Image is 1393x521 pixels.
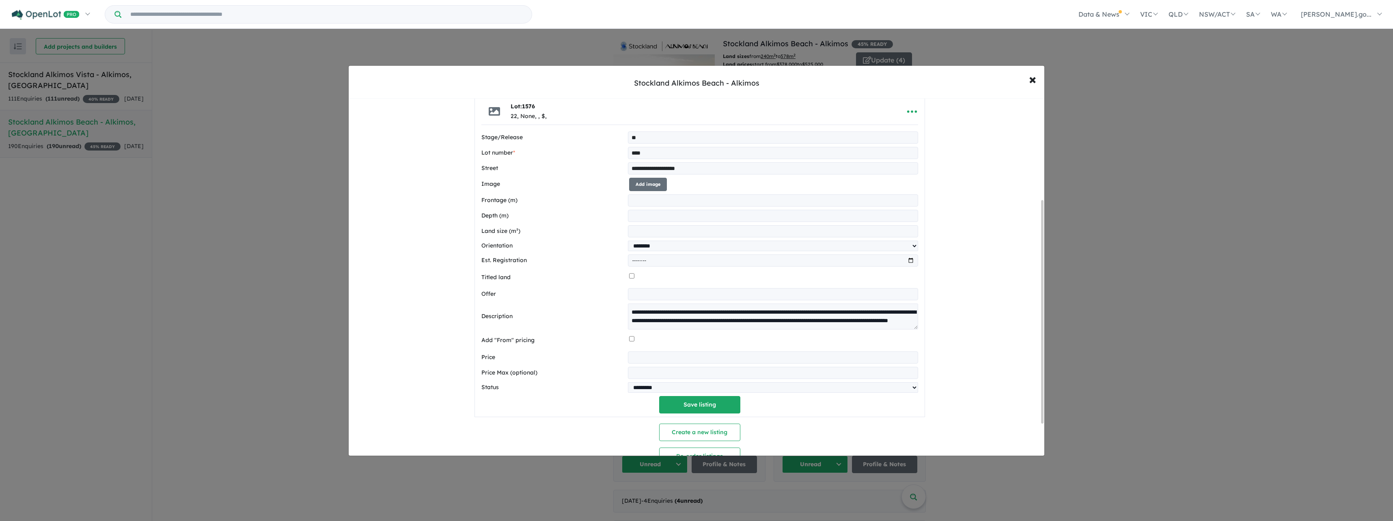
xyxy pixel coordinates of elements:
label: Lot number [481,148,625,158]
button: Add image [629,178,667,191]
label: Orientation [481,241,625,251]
button: Re-order listings [659,448,740,465]
div: 22, None, , $, [511,112,547,121]
label: Est. Registration [481,256,625,265]
img: Openlot PRO Logo White [12,10,80,20]
label: Depth (m) [481,211,625,221]
b: Lot: [511,103,535,110]
button: Create a new listing [659,424,740,441]
div: Stockland Alkimos Beach - Alkimos [634,78,759,88]
label: Description [481,312,625,321]
label: Image [481,179,626,189]
label: Offer [481,289,625,299]
span: 1576 [522,103,535,110]
label: Street [481,164,625,173]
button: Save listing [659,396,740,413]
span: × [1029,70,1036,88]
label: Stage/Release [481,133,625,142]
label: Price Max (optional) [481,368,625,378]
label: Frontage (m) [481,196,625,205]
input: Try estate name, suburb, builder or developer [123,6,530,23]
label: Land size (m²) [481,226,625,236]
span: [PERSON_NAME].go... [1301,10,1371,18]
label: Titled land [481,273,626,282]
label: Add "From" pricing [481,336,626,345]
label: Status [481,383,625,392]
label: Price [481,353,625,362]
